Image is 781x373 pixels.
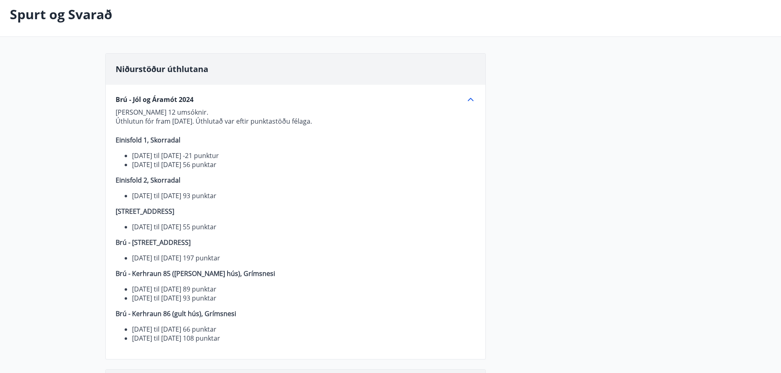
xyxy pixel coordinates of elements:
[116,269,275,278] strong: Brú - Kerhraun 85 ([PERSON_NAME] hús), Grímsnesi
[116,176,180,185] strong: Einisfold 2, Skorradal
[132,191,476,200] li: [DATE] til [DATE] 93 punktar
[132,285,476,294] li: [DATE] til [DATE] 89 punktar
[132,222,476,231] li: [DATE] til [DATE] 55 punktar
[132,253,476,262] li: [DATE] til [DATE] 197 punktar
[132,325,476,334] li: [DATE] til [DATE] 66 punktar
[132,151,476,160] li: [DATE] til [DATE] -21 punktur
[132,294,476,303] li: [DATE] til [DATE] 93 punktar
[132,334,476,343] li: [DATE] til [DATE] 108 punktar
[116,63,208,75] span: Niðurstöður úthlutana
[116,207,174,216] strong: [STREET_ADDRESS]
[116,136,180,145] strong: Einisfold 1, Skorradal
[116,95,194,104] span: Brú - Jól og Áramót 2024
[116,309,236,318] strong: Brú - Kerhraun 86 (gult hús), Grímsnesi
[132,160,476,169] li: [DATE] til [DATE] 56 punktar
[116,238,191,247] strong: Brú - [STREET_ADDRESS]
[116,104,476,343] div: Brú - Jól og Áramót 2024
[116,95,476,104] div: Brú - Jól og Áramót 2024
[10,5,112,23] p: Spurt og Svarað
[116,117,476,126] p: Úthlutun fór fram [DATE]. Úthlutað var eftir punktastöðu félaga.
[116,108,476,117] p: [PERSON_NAME] 12 umsóknir.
